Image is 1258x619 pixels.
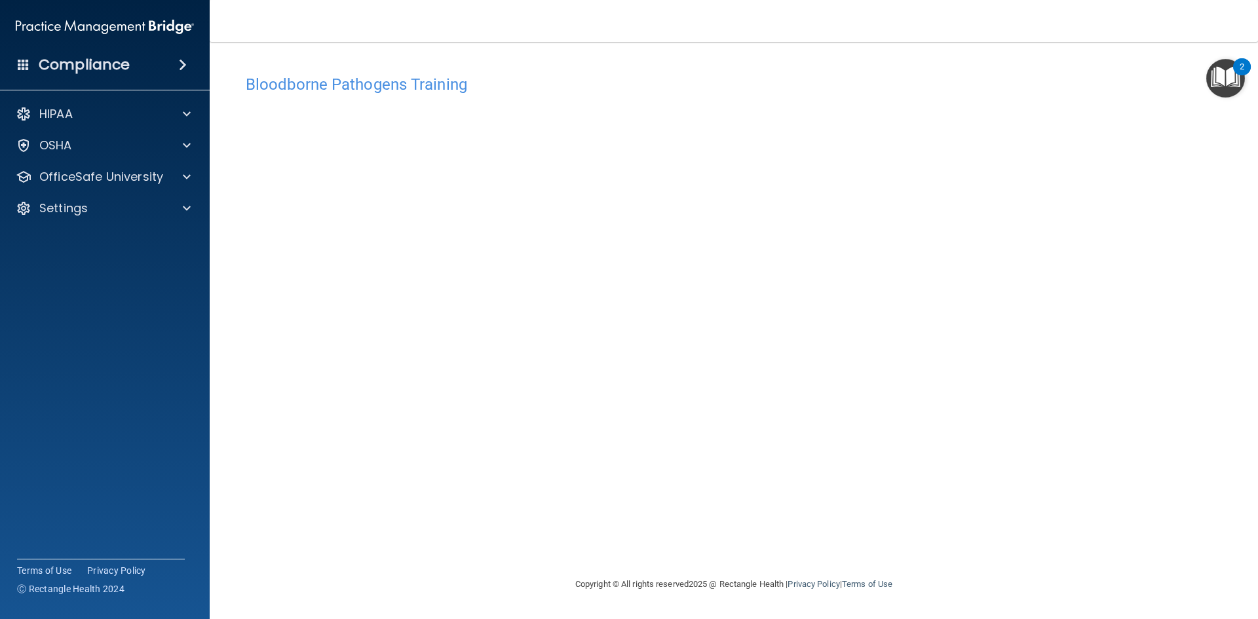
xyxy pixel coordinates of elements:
[39,106,73,122] p: HIPAA
[246,100,1222,503] iframe: bbp
[1206,59,1245,98] button: Open Resource Center, 2 new notifications
[16,169,191,185] a: OfficeSafe University
[87,564,146,577] a: Privacy Policy
[16,106,191,122] a: HIPAA
[39,169,163,185] p: OfficeSafe University
[16,200,191,216] a: Settings
[17,564,71,577] a: Terms of Use
[842,579,892,589] a: Terms of Use
[495,563,973,605] div: Copyright © All rights reserved 2025 @ Rectangle Health | |
[39,56,130,74] h4: Compliance
[246,76,1222,93] h4: Bloodborne Pathogens Training
[39,200,88,216] p: Settings
[16,14,194,40] img: PMB logo
[17,582,124,595] span: Ⓒ Rectangle Health 2024
[788,579,839,589] a: Privacy Policy
[16,138,191,153] a: OSHA
[1240,67,1244,84] div: 2
[39,138,72,153] p: OSHA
